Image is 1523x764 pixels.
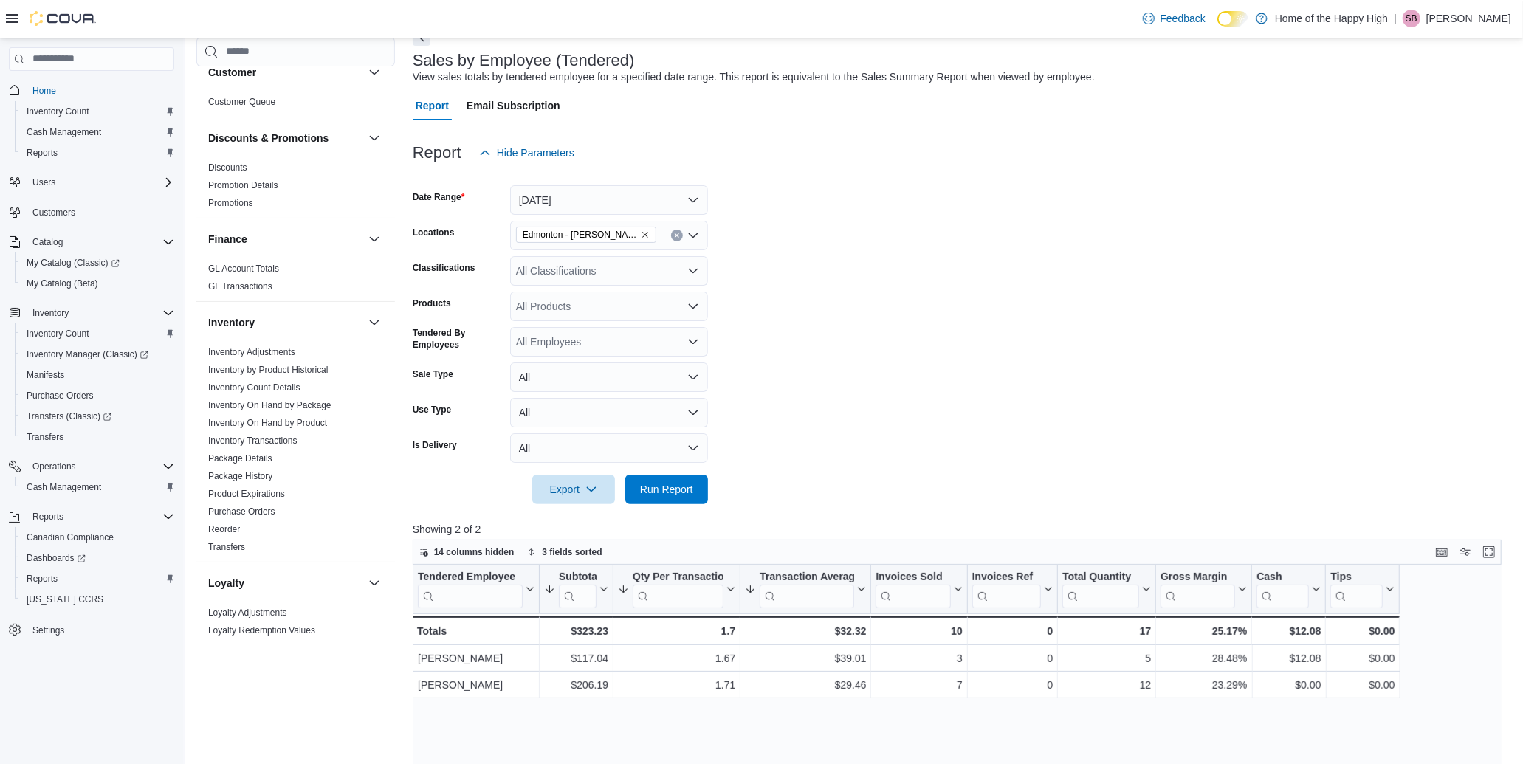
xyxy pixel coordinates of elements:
span: My Catalog (Beta) [21,275,174,292]
button: Settings [3,619,180,640]
button: [US_STATE] CCRS [15,589,180,610]
span: Purchase Orders [27,390,94,402]
a: Loyalty Adjustments [208,608,287,618]
span: Cash Management [27,126,101,138]
span: Operations [27,458,174,475]
h3: Loyalty [208,576,244,591]
a: Dashboards [15,548,180,568]
button: Hide Parameters [473,138,580,168]
h3: Customer [208,65,256,80]
span: My Catalog (Beta) [27,278,98,289]
span: Inventory On Hand by Product [208,417,327,429]
span: Canadian Compliance [27,531,114,543]
a: Loyalty Redemption Values [208,625,315,636]
span: Promotions [208,197,253,209]
label: Classifications [413,262,475,274]
div: Sher Buchholtz [1403,10,1420,27]
span: Inventory Manager (Classic) [27,348,148,360]
span: Promotion Details [208,179,278,191]
span: Canadian Compliance [21,529,174,546]
a: Inventory Count [21,325,95,343]
div: $39.01 [745,650,866,667]
a: My Catalog (Classic) [21,254,126,272]
button: All [510,362,708,392]
span: Users [32,176,55,188]
label: Products [413,297,451,309]
button: Cash Management [15,122,180,142]
button: Manifests [15,365,180,385]
span: Inventory Count [21,325,174,343]
a: Promotions [208,198,253,208]
span: 14 columns hidden [434,546,515,558]
a: Transfers [208,542,245,552]
span: Inventory Adjustments [208,346,295,358]
h3: Discounts & Promotions [208,131,329,145]
p: [PERSON_NAME] [1426,10,1511,27]
div: 0 [972,676,1053,694]
button: [DATE] [510,185,708,215]
span: Washington CCRS [21,591,174,608]
label: Sale Type [413,368,453,380]
div: Qty Per Transaction [633,570,723,608]
button: Total Quantity [1062,570,1151,608]
a: Customer Queue [208,97,275,107]
button: Customer [365,63,383,81]
span: Loyalty Adjustments [208,607,287,619]
span: Reports [21,144,174,162]
span: Transfers (Classic) [21,407,174,425]
span: Reports [27,508,174,526]
label: Tendered By Employees [413,327,504,351]
span: Transfers [21,428,174,446]
div: 1.71 [618,676,735,694]
label: Use Type [413,404,451,416]
img: Cova [30,11,96,26]
div: [PERSON_NAME] [418,650,534,667]
button: Operations [3,456,180,477]
span: Report [416,91,449,120]
a: Transfers (Classic) [21,407,117,425]
div: $0.00 [1330,650,1395,667]
span: [US_STATE] CCRS [27,593,103,605]
a: Discounts [208,162,247,173]
a: [US_STATE] CCRS [21,591,109,608]
button: Loyalty [208,576,362,591]
a: Manifests [21,366,70,384]
button: Discounts & Promotions [208,131,362,145]
div: Totals [417,622,534,640]
span: Customer Queue [208,96,275,108]
span: Reports [27,573,58,585]
div: 17 [1062,622,1151,640]
p: | [1394,10,1397,27]
a: Inventory On Hand by Package [208,400,331,410]
div: Gross Margin [1161,570,1235,608]
span: Catalog [27,233,174,251]
p: Home of the Happy High [1275,10,1388,27]
button: Enter fullscreen [1480,543,1498,561]
button: Invoices Sold [876,570,962,608]
button: Qty Per Transaction [618,570,735,608]
div: Transaction Average [760,570,854,584]
div: Cash [1256,570,1309,608]
div: Invoices Ref [972,570,1040,584]
span: Settings [27,620,174,639]
div: $206.19 [544,676,608,694]
span: Reports [21,570,174,588]
div: 23.29% [1161,676,1247,694]
button: Reports [27,508,69,526]
button: Remove Edmonton - Rice Howard Way - Fire & Flower from selection in this group [641,230,650,239]
a: Inventory Transactions [208,436,298,446]
div: 0 [972,622,1052,640]
a: Customers [27,204,81,221]
button: Home [3,80,180,101]
label: Is Delivery [413,439,457,451]
div: Invoices Sold [876,570,950,608]
nav: Complex example [9,74,174,679]
span: Purchase Orders [21,387,174,405]
button: Operations [27,458,82,475]
span: Cash Management [21,123,174,141]
h3: Sales by Employee (Tendered) [413,52,635,69]
button: Inventory [3,303,180,323]
span: Dashboards [21,549,174,567]
div: $323.23 [544,622,608,640]
span: Manifests [27,369,64,381]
